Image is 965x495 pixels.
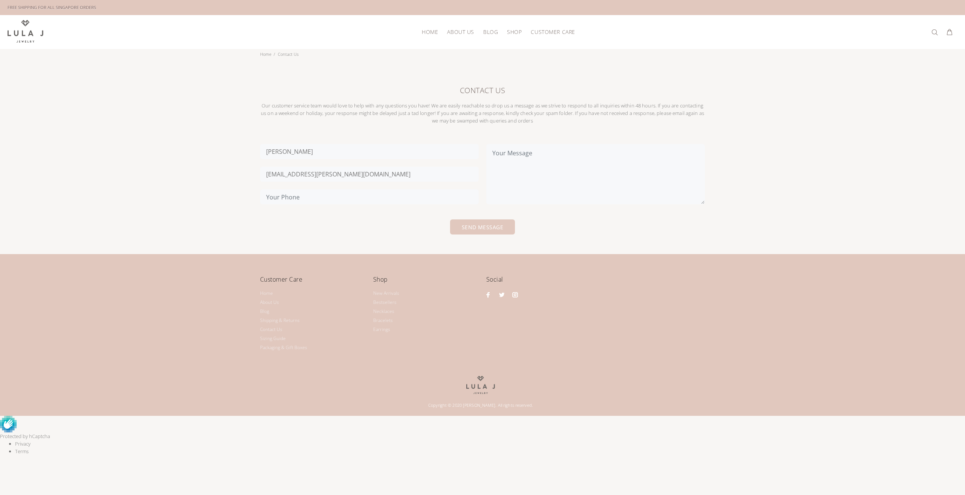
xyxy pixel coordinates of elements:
a: Home [260,289,273,298]
input: Your phone number appears to be invalid. Please enter a valid phone format e.g +65 1234 4321 [260,189,479,204]
span: CUSTOMER CARE [531,29,575,35]
a: Necklaces [373,307,394,316]
span: ABOUT US [447,29,474,35]
a: BLOG [479,26,502,38]
h4: Shop [373,274,479,290]
a: Terms [15,448,29,455]
input: Your Email [260,167,479,182]
address: Our customer service team would love to help with any questions you have! We are easily reachable... [260,102,705,124]
span: BLOG [483,29,498,35]
a: New Arrivals [373,289,399,298]
a: Packaging & Gift Boxes [260,343,307,352]
a: SHOP [502,26,526,38]
a: Earrings [373,325,390,334]
h6: Contact Us [260,85,705,96]
a: Blog [260,307,269,316]
a: Bracelets [373,316,393,325]
li: Contact Us [274,49,301,60]
a: ABOUT US [443,26,478,38]
a: Bestsellers [373,298,397,307]
h4: Customer Care [260,274,366,290]
div: FREE SHIPPING FOR ALL SINGAPORE ORDERS [8,3,96,12]
input: Your Name [260,144,479,159]
a: Sizing Guide [260,334,286,343]
a: Shipping & Returns [260,316,300,325]
a: HOME [417,26,443,38]
h4: Social [486,274,705,290]
button: SEND MESSAGE [450,219,515,234]
a: Home [260,51,271,57]
div: Copyright © 2020 [PERSON_NAME]. All rights reserved. [260,394,701,412]
span: HOME [422,29,438,35]
span: SHOP [507,29,522,35]
a: About Us [260,298,279,307]
a: Contact Us [260,325,282,334]
a: CUSTOMER CARE [526,26,575,38]
a: Privacy [15,440,31,447]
